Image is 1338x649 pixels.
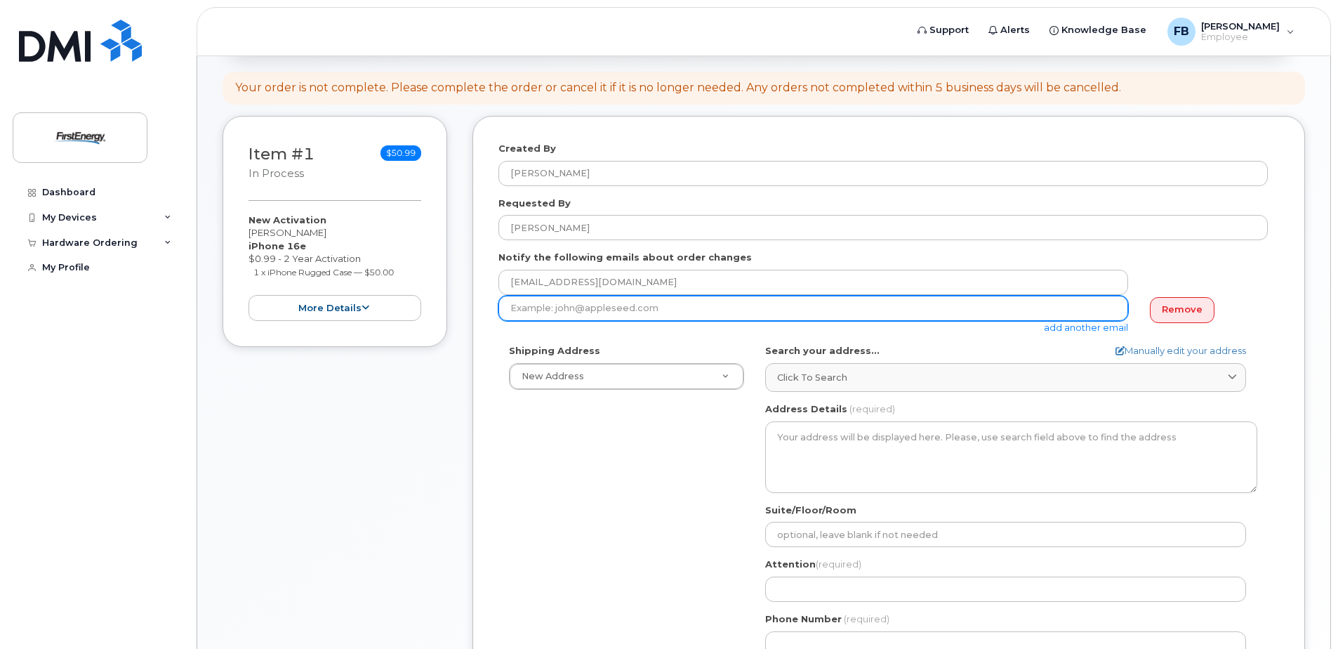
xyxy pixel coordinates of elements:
[249,295,421,321] button: more details
[849,403,895,414] span: (required)
[235,80,1121,96] div: Your order is not complete. Please complete the order or cancel it if it is no longer needed. Any...
[844,613,889,624] span: (required)
[765,504,856,517] label: Suite/Floor/Room
[498,270,1128,295] input: Example: john@appleseed.com
[498,215,1268,240] input: Example: John Smith
[1174,23,1189,40] span: FB
[765,402,847,416] label: Address Details
[249,240,306,251] strong: iPhone 16e
[1115,344,1246,358] a: Manually edit your address
[522,371,584,381] span: New Address
[777,371,847,384] span: Click to search
[979,16,1040,44] a: Alerts
[1158,18,1304,46] div: Frees, Bertha M
[249,145,314,181] h3: Item #1
[765,363,1246,392] a: Click to search
[765,344,880,358] label: Search your address...
[249,214,326,225] strong: New Activation
[498,142,556,155] label: Created By
[929,23,969,37] span: Support
[1201,32,1280,43] span: Employee
[1061,23,1146,37] span: Knowledge Base
[1040,16,1156,44] a: Knowledge Base
[1201,20,1280,32] span: [PERSON_NAME]
[253,267,394,277] small: 1 x iPhone Rugged Case — $50.00
[816,558,861,570] span: (required)
[1150,297,1214,323] a: Remove
[509,344,600,358] label: Shipping Address
[1000,23,1030,37] span: Alerts
[498,296,1128,321] input: Example: john@appleseed.com
[1044,322,1128,333] a: add another email
[498,251,752,264] label: Notify the following emails about order changes
[249,167,304,180] small: in process
[510,364,743,389] a: New Address
[498,197,571,210] label: Requested By
[249,214,421,322] div: [PERSON_NAME] $0.99 - 2 Year Activation
[765,522,1246,547] input: optional, leave blank if not needed
[908,16,979,44] a: Support
[765,612,842,626] label: Phone Number
[1277,588,1327,638] iframe: Messenger Launcher
[380,145,421,161] span: $50.99
[765,558,861,571] label: Attention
